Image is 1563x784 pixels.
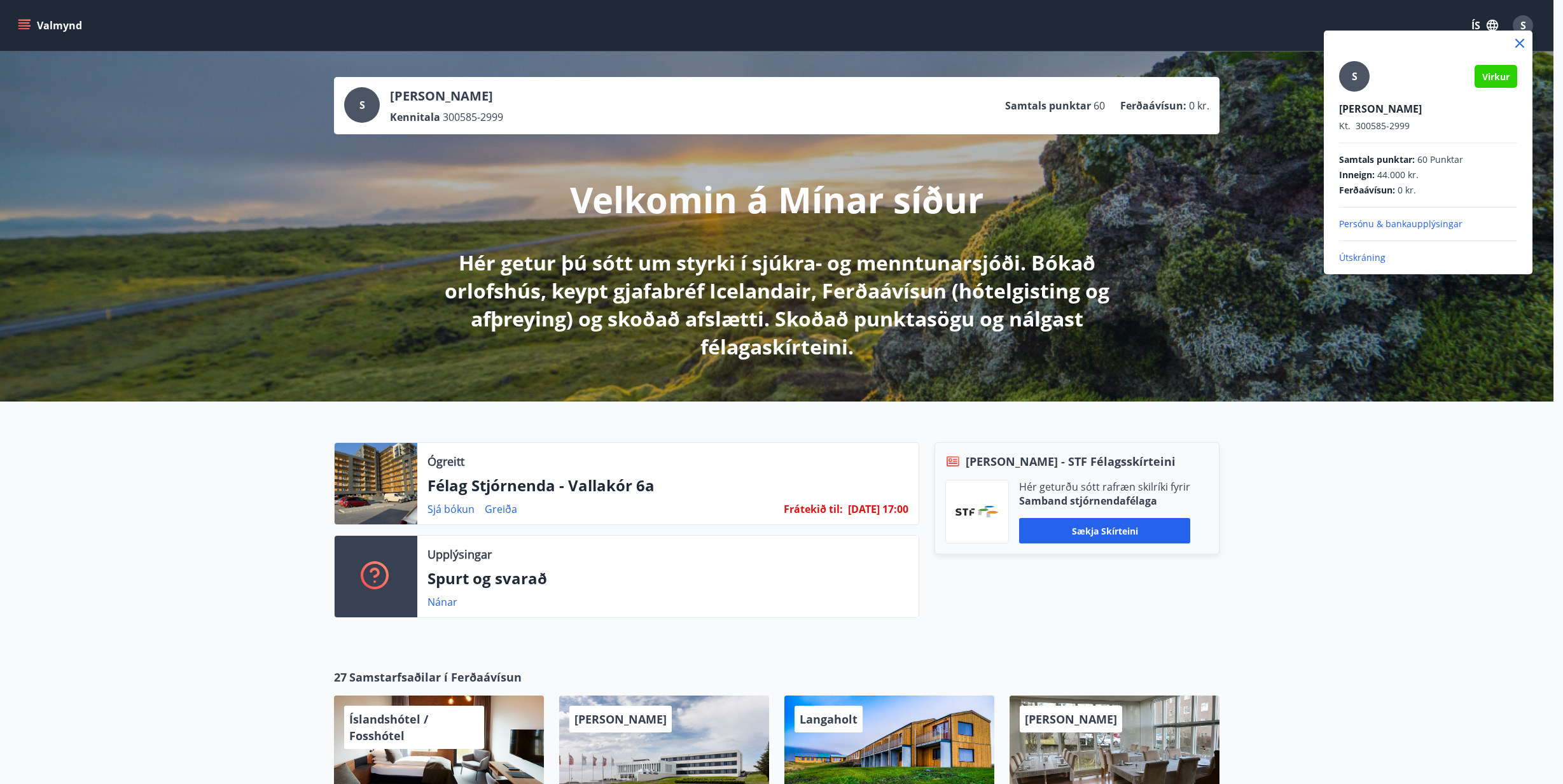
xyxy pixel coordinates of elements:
[1339,120,1351,132] span: Kt.
[1339,184,1395,197] span: Ferðaávísun :
[1352,69,1358,83] span: S
[1339,120,1517,132] p: 300585-2999
[1398,184,1416,197] span: 0 kr.
[1339,153,1415,166] span: Samtals punktar :
[1339,251,1517,264] p: Útskráning
[1417,153,1463,166] span: 60 Punktar
[1339,102,1517,116] p: [PERSON_NAME]
[1482,71,1510,83] span: Virkur
[1339,218,1517,230] p: Persónu & bankaupplýsingar
[1377,169,1419,181] span: 44.000 kr.
[1339,169,1375,181] span: Inneign :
